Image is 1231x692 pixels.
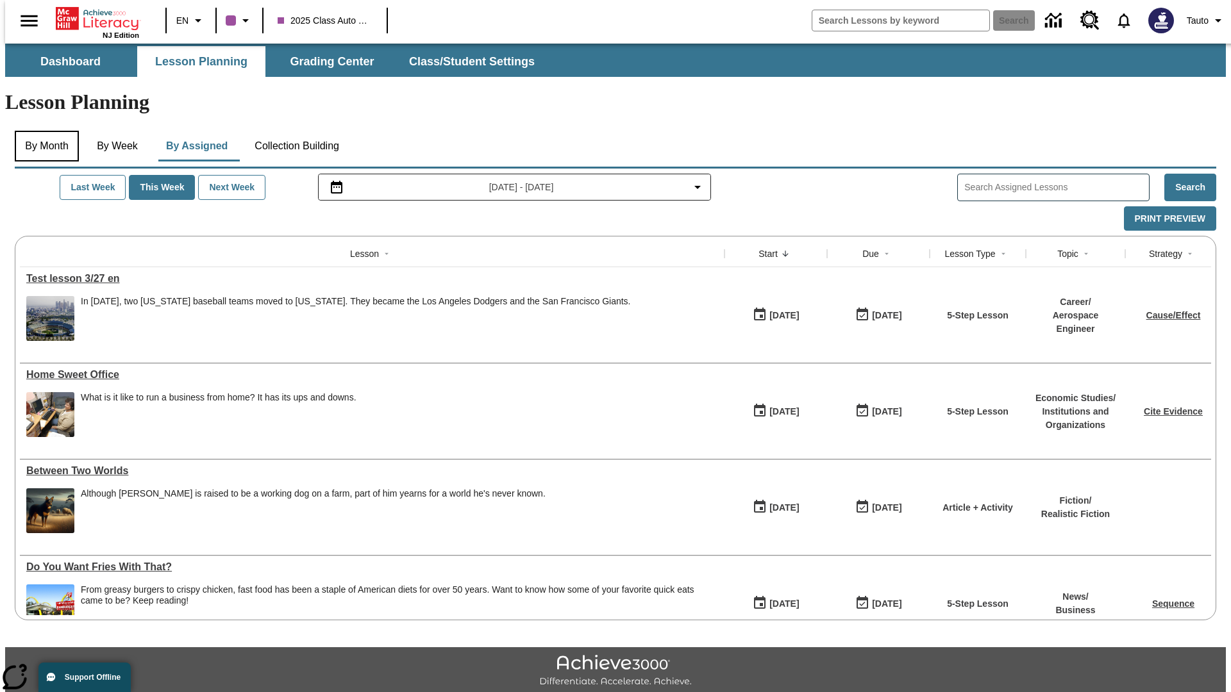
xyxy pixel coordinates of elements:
[103,31,139,39] span: NJ Edition
[26,488,74,533] img: A dog with dark fur and light tan markings looks off into the distance while sheep graze in the b...
[872,500,901,516] div: [DATE]
[1141,4,1182,37] button: Select a new avatar
[748,399,803,424] button: 10/08/25: First time the lesson was available
[769,596,799,612] div: [DATE]
[10,2,48,40] button: Open side menu
[81,392,356,437] span: What is it like to run a business from home? It has its ups and downs.
[964,178,1149,197] input: Search Assigned Lessons
[26,465,718,477] a: Between Two Worlds, Lessons
[38,663,131,692] button: Support Offline
[769,308,799,324] div: [DATE]
[1032,309,1119,336] p: Aerospace Engineer
[1032,391,1119,405] p: Economic Studies /
[851,495,906,520] button: 10/07/25: Last day the lesson can be accessed
[81,296,631,341] div: In 1958, two New York baseball teams moved to California. They became the Los Angeles Dodgers and...
[1148,8,1174,33] img: Avatar
[6,46,135,77] button: Dashboard
[1182,9,1231,32] button: Profile/Settings
[350,247,379,260] div: Lesson
[996,246,1011,261] button: Sort
[1055,590,1095,604] p: News /
[1032,405,1119,432] p: Institutions and Organizations
[409,54,535,69] span: Class/Student Settings
[26,369,718,381] a: Home Sweet Office, Lessons
[947,597,1009,611] p: 5-Step Lesson
[81,488,546,499] div: Although [PERSON_NAME] is raised to be a working dog on a farm, part of him yearns for a world he...
[26,273,718,284] div: Test lesson 3/27 en
[26,392,74,437] img: A woman wearing a headset sitting at a desk working on a computer. Working from home has benefits...
[379,246,394,261] button: Sort
[851,399,906,424] button: 10/09/25: Last day the lesson can be accessed
[26,561,718,573] div: Do You Want Fries With That?
[60,175,126,200] button: Last Week
[1041,494,1110,507] p: Fiction /
[1152,598,1194,609] a: Sequence
[872,404,901,420] div: [DATE]
[65,673,121,682] span: Support Offline
[942,501,1013,515] p: Article + Activity
[176,14,188,28] span: EN
[56,6,139,31] a: Home
[748,591,803,616] button: 07/14/25: First time the lesson was available
[40,54,101,69] span: Dashboard
[1144,406,1203,416] a: Cite Evidence
[1107,4,1141,37] a: Notifications
[5,90,1226,114] h1: Lesson Planning
[758,247,778,260] div: Start
[5,44,1226,77] div: SubNavbar
[244,131,349,161] button: Collection Building
[171,9,212,32] button: Language: EN, Select a language
[155,54,247,69] span: Lesson Planning
[81,392,356,403] div: What is it like to run a business from home? It has its ups and downs.
[1164,174,1216,201] button: Search
[81,584,718,606] div: From greasy burgers to crispy chicken, fast food has been a staple of American diets for over 50 ...
[947,309,1009,322] p: 5-Step Lesson
[198,175,265,200] button: Next Week
[26,561,718,573] a: Do You Want Fries With That?, Lessons
[748,303,803,327] button: 10/09/25: First time the lesson was available
[26,296,74,341] img: Dodgers stadium.
[1055,604,1095,617] p: Business
[879,246,894,261] button: Sort
[851,591,906,616] button: 07/20/26: Last day the lesson can be accessed
[26,465,718,477] div: Between Two Worlds
[690,179,705,195] svg: Collapse Date Range Filter
[1149,247,1182,260] div: Strategy
[81,584,718,629] span: From greasy burgers to crispy chicken, fast food has been a staple of American diets for over 50 ...
[539,655,692,688] img: Achieve3000 Differentiate Accelerate Achieve
[812,10,989,31] input: search field
[769,500,799,516] div: [DATE]
[85,131,149,161] button: By Week
[872,596,901,612] div: [DATE]
[156,131,238,161] button: By Assigned
[1146,310,1201,320] a: Cause/Effect
[221,9,258,32] button: Class color is purple. Change class color
[947,405,1009,418] p: 5-Step Lesson
[81,488,546,533] div: Although Chip is raised to be a working dog on a farm, part of him yearns for a world he's never ...
[268,46,396,77] button: Grading Center
[26,584,74,629] img: One of the first McDonald's stores, with the iconic red sign and golden arches.
[769,404,799,420] div: [DATE]
[851,303,906,327] button: 10/09/25: Last day the lesson can be accessed
[944,247,995,260] div: Lesson Type
[1182,246,1198,261] button: Sort
[1187,14,1209,28] span: Tauto
[1037,3,1073,38] a: Data Center
[1078,246,1094,261] button: Sort
[1032,295,1119,309] p: Career /
[15,131,79,161] button: By Month
[1124,206,1216,231] button: Print Preview
[81,296,631,307] div: In [DATE], two [US_STATE] baseball teams moved to [US_STATE]. They became the Los Angeles Dodgers...
[56,4,139,39] div: Home
[5,46,546,77] div: SubNavbar
[1057,247,1078,260] div: Topic
[1041,507,1110,521] p: Realistic Fiction
[1073,3,1107,38] a: Resource Center, Will open in new tab
[872,308,901,324] div: [DATE]
[399,46,545,77] button: Class/Student Settings
[278,14,373,28] span: 2025 Class Auto Grade 13
[26,369,718,381] div: Home Sweet Office
[26,273,718,284] a: Test lesson 3/27 en, Lessons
